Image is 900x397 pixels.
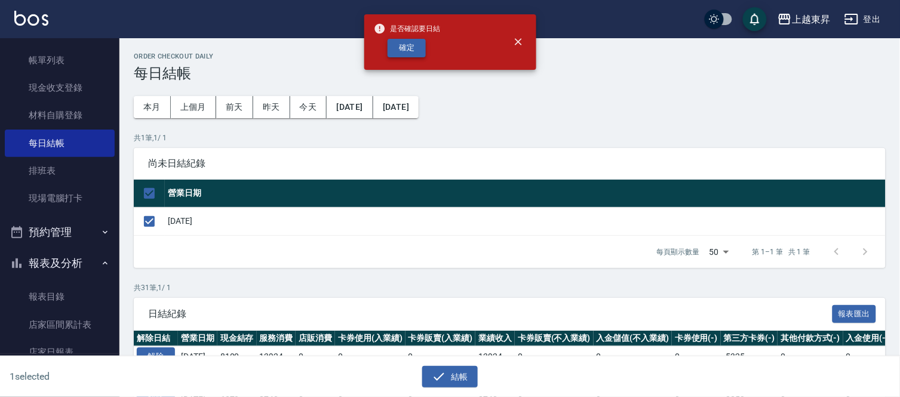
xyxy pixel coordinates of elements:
[374,23,441,35] span: 是否確認要日結
[594,331,672,346] th: 入金儲值(不入業績)
[178,346,217,368] td: [DATE]
[672,331,721,346] th: 卡券使用(-)
[833,305,877,324] button: 報表匯出
[178,331,217,346] th: 營業日期
[14,11,48,26] img: Logo
[373,96,419,118] button: [DATE]
[515,331,594,346] th: 卡券販賣(不入業績)
[134,282,886,293] p: 共 31 筆, 1 / 1
[134,133,886,143] p: 共 1 筆, 1 / 1
[773,7,835,32] button: 上越東昇
[752,247,810,257] p: 第 1–1 筆 共 1 筆
[296,331,335,346] th: 店販消費
[134,331,178,346] th: 解除日結
[657,247,700,257] p: 每頁顯示數量
[743,7,767,31] button: save
[335,331,406,346] th: 卡券使用(入業績)
[5,311,115,338] a: 店家區間累計表
[5,248,115,279] button: 報表及分析
[296,346,335,368] td: 0
[216,96,253,118] button: 前天
[406,346,476,368] td: 0
[515,346,594,368] td: 0
[10,369,223,384] h6: 1 selected
[137,347,175,366] button: 解除
[505,29,532,55] button: close
[672,346,721,368] td: 0
[5,74,115,101] a: 現金收支登錄
[5,338,115,366] a: 店家日報表
[778,346,843,368] td: 0
[475,331,515,346] th: 業績收入
[134,96,171,118] button: 本月
[171,96,216,118] button: 上個月
[833,307,877,319] a: 報表匯出
[134,65,886,82] h3: 每日結帳
[165,207,886,235] td: [DATE]
[148,308,833,320] span: 日結紀錄
[134,53,886,60] h2: Order checkout daily
[840,8,886,30] button: 登出
[5,157,115,184] a: 排班表
[422,366,478,388] button: 結帳
[290,96,327,118] button: 今天
[257,331,296,346] th: 服務消費
[721,331,778,346] th: 第三方卡券(-)
[5,101,115,129] a: 材料自購登錄
[5,217,115,248] button: 預約管理
[5,184,115,212] a: 現場電腦打卡
[475,346,515,368] td: 13924
[5,283,115,310] a: 報表目錄
[257,346,296,368] td: 13924
[335,346,406,368] td: 0
[165,180,886,208] th: 營業日期
[705,236,733,268] div: 50
[843,331,892,346] th: 入金使用(-)
[217,331,257,346] th: 現金結存
[253,96,290,118] button: 昨天
[148,158,871,170] span: 尚未日結紀錄
[5,47,115,74] a: 帳單列表
[217,346,257,368] td: 8100
[594,346,672,368] td: 0
[388,39,426,57] button: 確定
[778,331,843,346] th: 其他付款方式(-)
[406,331,476,346] th: 卡券販賣(入業績)
[721,346,778,368] td: -5325
[327,96,373,118] button: [DATE]
[843,346,892,368] td: 0
[792,12,830,27] div: 上越東昇
[5,130,115,157] a: 每日結帳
